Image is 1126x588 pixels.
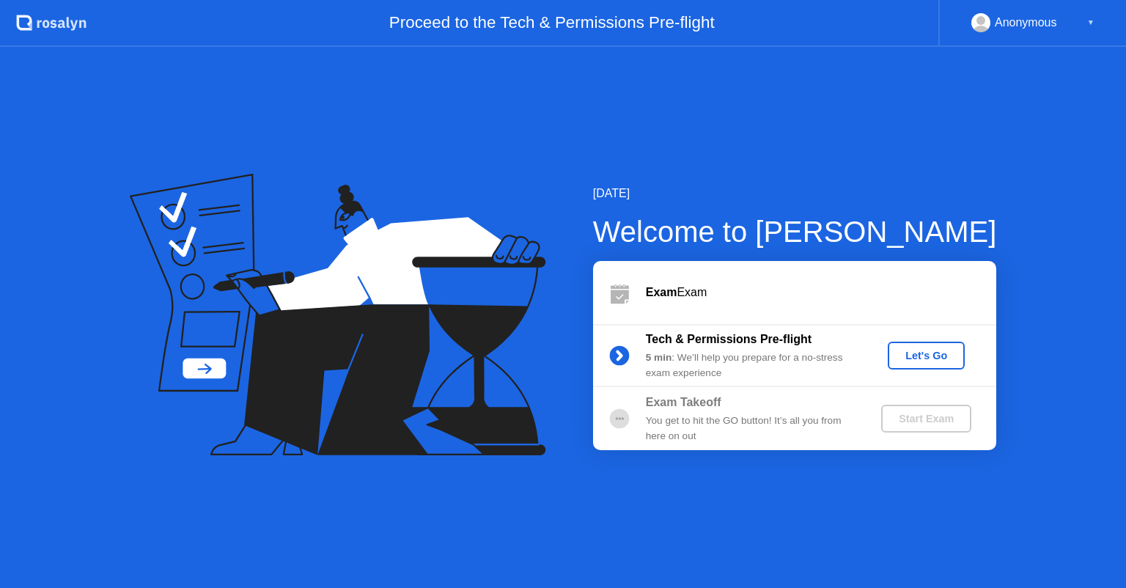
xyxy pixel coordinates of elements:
[593,210,997,254] div: Welcome to [PERSON_NAME]
[646,396,721,408] b: Exam Takeoff
[646,286,677,298] b: Exam
[646,333,812,345] b: Tech & Permissions Pre-flight
[881,405,971,433] button: Start Exam
[646,350,857,381] div: : We’ll help you prepare for a no-stress exam experience
[646,414,857,444] div: You get to hit the GO button! It’s all you from here on out
[888,342,965,370] button: Let's Go
[646,284,996,301] div: Exam
[887,413,965,425] div: Start Exam
[593,185,997,202] div: [DATE]
[646,352,672,363] b: 5 min
[1087,13,1094,32] div: ▼
[995,13,1057,32] div: Anonymous
[894,350,959,361] div: Let's Go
